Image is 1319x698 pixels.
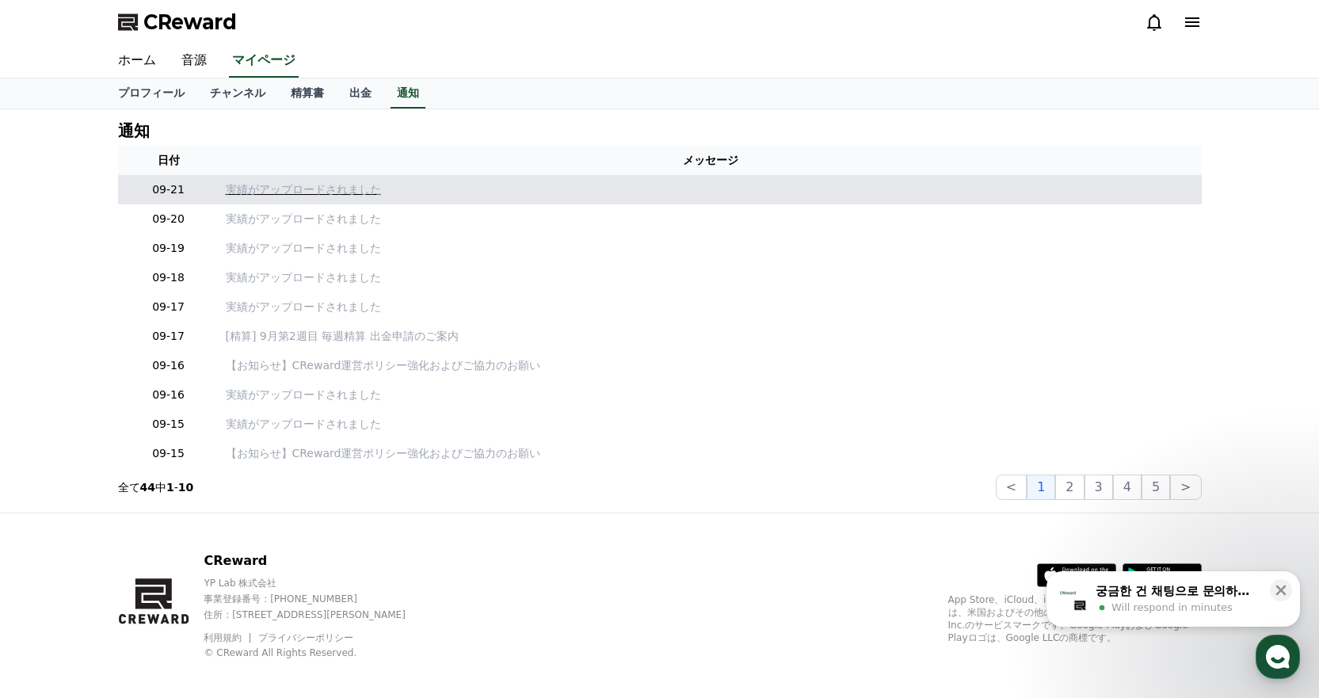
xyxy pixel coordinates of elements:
p: 09-20 [124,211,213,227]
a: 利用規約 [204,632,254,643]
p: 09-15 [124,445,213,462]
h4: 通知 [118,122,150,139]
a: Settings [204,502,304,542]
strong: 1 [166,481,174,494]
a: 【お知らせ】CReward運営ポリシー強化およびご協力のお願い [226,445,1195,462]
button: 4 [1113,475,1142,500]
strong: 44 [140,481,155,494]
span: Home [40,526,68,539]
p: 09-16 [124,357,213,374]
p: CReward [204,551,433,570]
p: © CReward All Rights Reserved. [204,647,433,659]
a: 精算書 [278,78,337,109]
th: メッセージ [219,146,1202,175]
button: 1 [1027,475,1055,500]
a: 実績がアップロードされました [226,416,1195,433]
a: マイページ [229,44,299,78]
strong: 10 [178,481,193,494]
p: 09-19 [124,240,213,257]
a: 実績がアップロードされました [226,211,1195,227]
button: 5 [1142,475,1170,500]
span: CReward [143,10,237,35]
p: App Store、iCloud、iCloud Drive、およびiTunes Storeは、米国およびその他の国や地域で登録されているApple Inc.のサービスマークです。Google P... [948,593,1202,644]
a: CReward [118,10,237,35]
p: 09-18 [124,269,213,286]
button: 3 [1085,475,1113,500]
a: 実績がアップロードされました [226,299,1195,315]
p: 事業登録番号 : [PHONE_NUMBER] [204,593,433,605]
a: 実績がアップロードされました [226,181,1195,198]
a: プライバシーポリシー [258,632,353,643]
a: Home [5,502,105,542]
button: 2 [1055,475,1084,500]
a: Messages [105,502,204,542]
a: [精算] 9月第2週目 毎週精算 出金申請のご案内 [226,328,1195,345]
a: 【お知らせ】CReward運営ポリシー強化およびご協力のお願い [226,357,1195,374]
p: 09-21 [124,181,213,198]
a: チャンネル [197,78,278,109]
a: 音源 [169,44,219,78]
p: 09-16 [124,387,213,403]
a: 実績がアップロードされました [226,269,1195,286]
a: 実績がアップロードされました [226,387,1195,403]
a: 通知 [391,78,425,109]
button: > [1170,475,1201,500]
a: 出金 [337,78,384,109]
span: Messages [132,527,178,540]
p: 全て 中 - [118,479,194,495]
p: 住所 : [STREET_ADDRESS][PERSON_NAME] [204,608,433,621]
button: < [996,475,1027,500]
p: 09-17 [124,328,213,345]
a: ホーム [105,44,169,78]
p: 09-17 [124,299,213,315]
a: プロフィール [105,78,197,109]
p: 09-15 [124,416,213,433]
p: YP Lab 株式会社 [204,577,433,589]
th: 日付 [118,146,219,175]
a: 実績がアップロードされました [226,240,1195,257]
span: Settings [234,526,273,539]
